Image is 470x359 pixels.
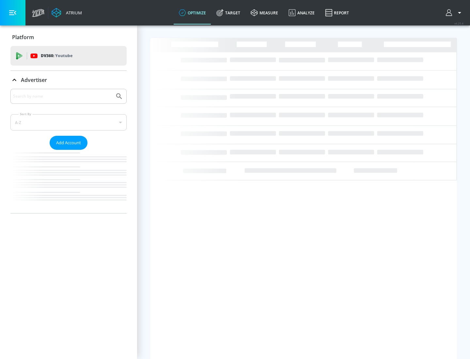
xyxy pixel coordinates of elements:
div: Advertiser [10,71,127,89]
p: Platform [12,34,34,41]
div: A-Z [10,114,127,131]
span: Add Account [56,139,81,147]
div: Atrium [63,10,82,16]
nav: list of Advertiser [10,150,127,213]
a: Report [320,1,354,24]
p: Youtube [55,52,72,59]
a: measure [245,1,283,24]
a: optimize [174,1,211,24]
p: Advertiser [21,76,47,84]
button: Add Account [50,136,87,150]
div: Advertiser [10,89,127,213]
div: DV360: Youtube [10,46,127,66]
a: Analyze [283,1,320,24]
input: Search by name [13,92,112,101]
a: Atrium [52,8,82,18]
span: v 4.25.4 [454,22,463,25]
p: DV360: [41,52,72,59]
div: Platform [10,28,127,46]
label: Sort By [19,112,33,116]
a: Target [211,1,245,24]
